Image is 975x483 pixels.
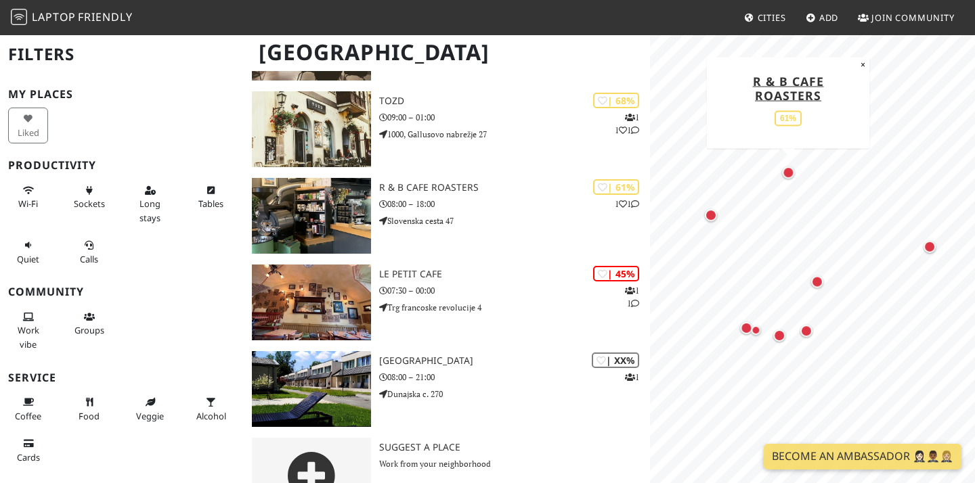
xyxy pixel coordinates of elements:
[17,253,39,265] span: Quiet
[593,179,639,195] div: | 61%
[191,391,231,427] button: Alcohol
[771,327,788,344] div: Map marker
[379,198,650,210] p: 08:00 – 18:00
[252,178,371,254] img: R & B Cafe Roasters
[800,5,844,30] a: Add
[8,88,236,101] h3: My Places
[798,322,815,340] div: Map marker
[764,444,961,469] a: Become an Ambassador 🤵🏻‍♀️🤵🏾‍♂️🤵🏼‍♀️
[130,179,170,229] button: Long stays
[80,253,98,265] span: Video/audio calls
[196,410,226,422] span: Alcohol
[244,91,650,167] a: Tozd | 68% 111 Tozd 09:00 – 01:00 1000, Gallusovo nabrežje 27
[593,266,639,281] div: | 45%
[852,5,960,30] a: Join Community
[11,6,133,30] a: LaptopFriendly LaptopFriendly
[739,5,792,30] a: Cities
[758,11,786,24] span: Cities
[69,391,109,427] button: Food
[379,388,650,400] p: Dunajska c. 270
[8,179,48,215] button: Wi-Fi
[18,198,38,210] span: Stable Wi-Fi
[857,57,869,72] button: Close popup
[78,9,132,24] span: Friendly
[379,182,650,193] h3: R & B Cafe Roasters
[379,457,650,470] p: Work from your neighborhood
[130,391,170,427] button: Veggie
[8,432,48,468] button: Cards
[8,306,48,355] button: Work vibe
[702,206,720,224] div: Map marker
[17,451,40,463] span: Credit cards
[32,9,76,24] span: Laptop
[69,179,109,215] button: Sockets
[747,322,764,338] div: Map marker
[136,410,164,422] span: Veggie
[8,285,236,298] h3: Community
[592,352,639,368] div: | XX%
[69,306,109,342] button: Groups
[593,93,639,108] div: | 68%
[753,72,824,103] a: R & B Cafe Roasters
[252,264,371,340] img: Le Petit Cafe
[819,11,839,24] span: Add
[779,164,797,181] div: Map marker
[252,91,371,167] img: Tozd
[379,284,650,297] p: 07:30 – 00:00
[11,9,27,25] img: LaptopFriendly
[74,198,105,210] span: Power sockets
[74,324,104,336] span: Group tables
[615,198,639,210] p: 1 1
[871,11,955,24] span: Join Community
[8,34,236,75] h2: Filters
[625,284,639,310] p: 1 1
[921,237,938,255] div: Map marker
[18,324,39,350] span: People working
[379,371,650,384] p: 08:00 – 21:00
[15,410,41,422] span: Coffee
[191,179,231,215] button: Tables
[615,111,639,137] p: 1 1 1
[737,319,755,337] div: Map marker
[198,198,223,210] span: Work-friendly tables
[379,269,650,280] h3: Le Petit Cafe
[379,111,650,124] p: 09:00 – 01:00
[379,442,650,453] h3: Suggest a Place
[625,371,639,384] p: 1
[8,391,48,427] button: Coffee
[8,234,48,270] button: Quiet
[139,198,160,223] span: Long stays
[244,178,650,254] a: R & B Cafe Roasters | 61% 11 R & B Cafe Roasters 08:00 – 18:00 Slovenska cesta 47
[379,214,650,227] p: Slovenska cesta 47
[379,95,650,107] h3: Tozd
[379,355,650,367] h3: [GEOGRAPHIC_DATA]
[69,234,109,270] button: Calls
[775,110,802,126] div: 61%
[248,34,647,71] h1: [GEOGRAPHIC_DATA]
[379,128,650,141] p: 1000, Gallusovo nabrežje 27
[808,273,826,290] div: Map marker
[379,301,650,314] p: Trg francoske revolucije 4
[252,351,371,427] img: Ljubljana Resort Hotel & Camp
[79,410,100,422] span: Food
[244,351,650,427] a: Ljubljana Resort Hotel & Camp | XX% 1 [GEOGRAPHIC_DATA] 08:00 – 21:00 Dunajska c. 270
[8,371,236,384] h3: Service
[244,264,650,340] a: Le Petit Cafe | 45% 11 Le Petit Cafe 07:30 – 00:00 Trg francoske revolucije 4
[8,159,236,172] h3: Productivity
